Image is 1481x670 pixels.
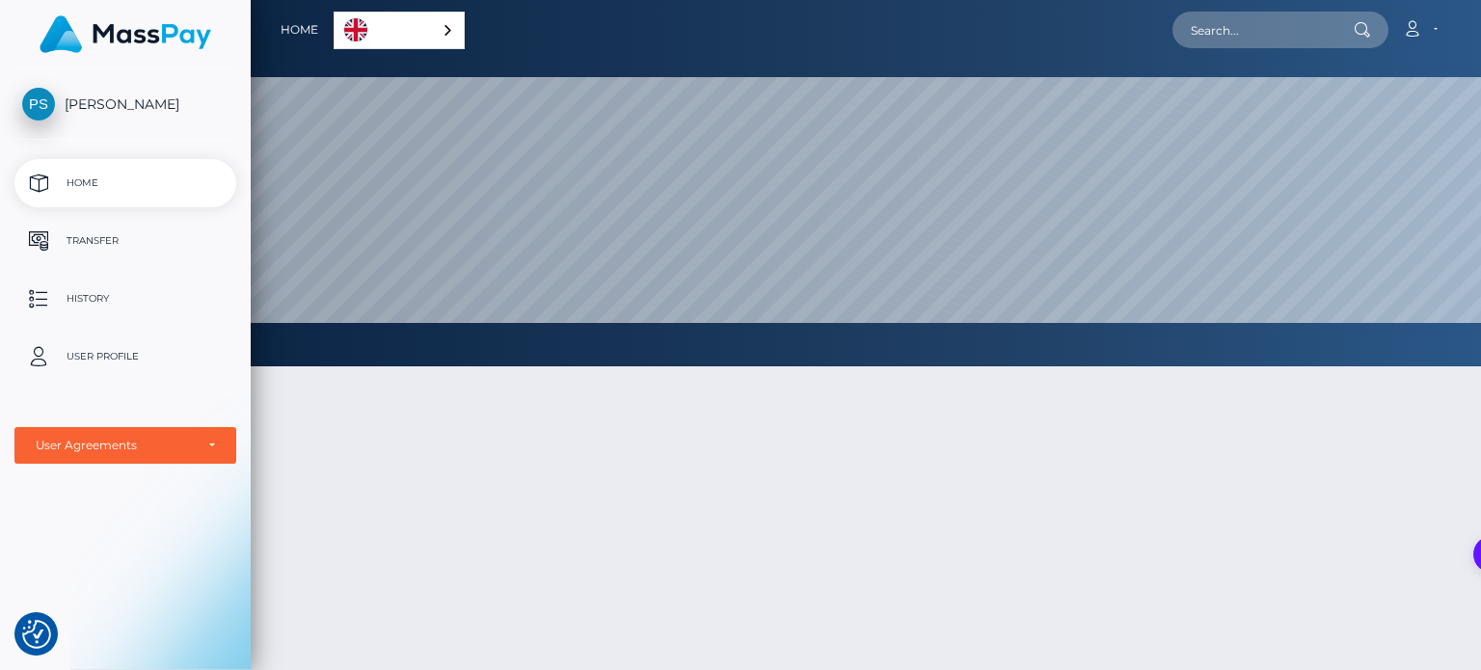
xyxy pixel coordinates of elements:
p: User Profile [22,342,229,371]
p: History [22,284,229,313]
a: Transfer [14,217,236,265]
img: Revisit consent button [22,620,51,649]
a: History [14,275,236,323]
img: MassPay [40,15,211,53]
button: User Agreements [14,427,236,464]
div: Language [334,12,465,49]
aside: Language selected: English [334,12,465,49]
a: Home [281,10,318,50]
a: User Profile [14,333,236,381]
p: Transfer [22,227,229,255]
span: [PERSON_NAME] [14,95,236,113]
button: Consent Preferences [22,620,51,649]
input: Search... [1172,12,1354,48]
a: Home [14,159,236,207]
a: English [335,13,464,48]
div: User Agreements [36,438,194,453]
p: Home [22,169,229,198]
